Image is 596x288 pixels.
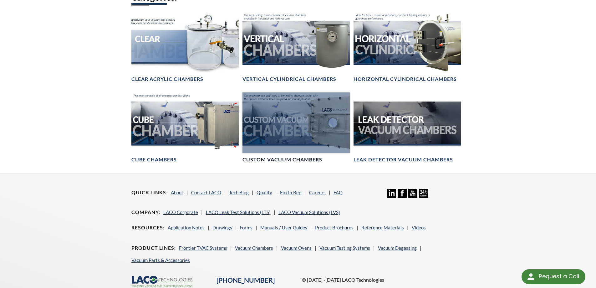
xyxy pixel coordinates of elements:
[163,209,198,215] a: LACO Corporate
[212,225,232,230] a: Drawings
[315,225,354,230] a: Product Brochures
[131,156,177,163] h4: Cube Chambers
[280,190,301,195] a: Find a Rep
[131,224,165,231] h4: Resources
[354,76,457,82] h4: Horizontal Cylindrical Chambers
[378,245,417,251] a: Vacuum Degassing
[171,190,183,195] a: About
[419,189,428,198] img: 24/7 Support Icon
[257,190,272,195] a: Quality
[354,156,453,163] h4: Leak Detector Vacuum Chambers
[242,156,322,163] h4: Custom Vacuum Chambers
[131,12,239,82] a: Clear Chambers headerClear Acrylic Chambers
[206,209,271,215] a: LACO Leak Test Solutions (LTS)
[240,225,252,230] a: Forms
[419,193,428,199] a: 24/7 Support
[168,225,205,230] a: Application Notes
[242,92,350,163] a: Custom Vacuum Chamber headerCustom Vacuum Chambers
[179,245,227,251] a: Frontier TVAC Systems
[191,190,221,195] a: Contact LACO
[522,269,585,284] div: Request a Call
[216,276,275,284] a: [PHONE_NUMBER]
[281,245,312,251] a: Vacuum Ovens
[319,245,370,251] a: Vacuum Testing Systems
[131,189,168,196] h4: Quick Links
[242,12,350,82] a: Vertical Vacuum Chambers headerVertical Cylindrical Chambers
[229,190,249,195] a: Tech Blog
[235,245,273,251] a: Vacuum Chambers
[131,209,160,216] h4: Company
[260,225,307,230] a: Manuals / User Guides
[131,257,190,263] a: Vacuum Parts & Accessories
[526,272,536,282] img: round button
[361,225,404,230] a: Reference Materials
[334,190,343,195] a: FAQ
[242,76,336,82] h4: Vertical Cylindrical Chambers
[412,225,426,230] a: Videos
[354,92,461,163] a: Leak Test Vacuum Chambers headerLeak Detector Vacuum Chambers
[131,92,239,163] a: Cube Chambers headerCube Chambers
[131,245,176,251] h4: Product Lines
[309,190,326,195] a: Careers
[539,269,579,284] div: Request a Call
[302,276,465,284] p: © [DATE] -[DATE] LACO Technologies
[278,209,340,215] a: LACO Vacuum Solutions (LVS)
[131,76,203,82] h4: Clear Acrylic Chambers
[354,12,461,82] a: Horizontal Cylindrical headerHorizontal Cylindrical Chambers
